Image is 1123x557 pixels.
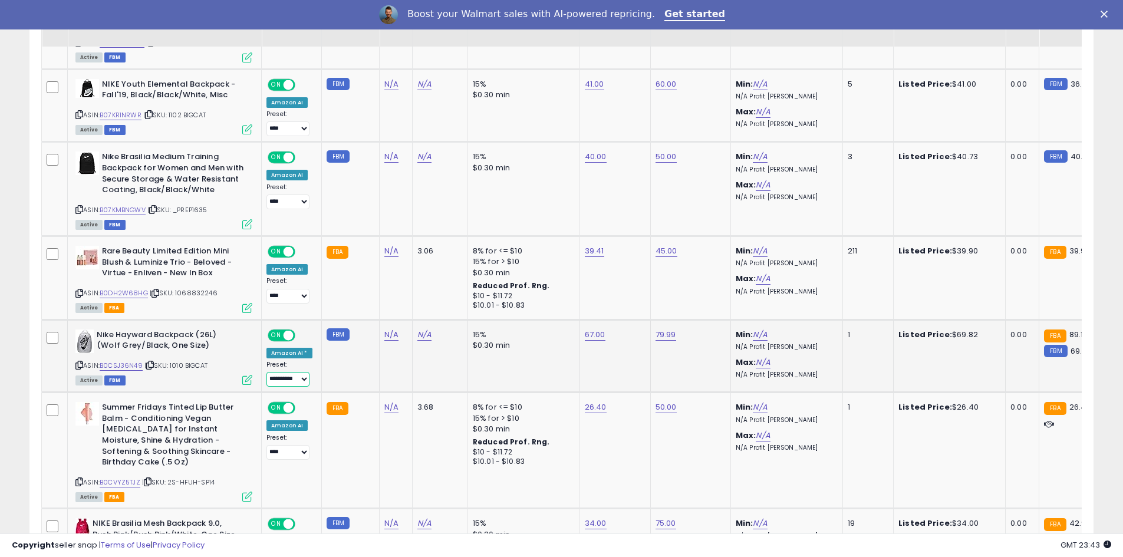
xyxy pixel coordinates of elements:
span: All listings currently available for purchase on Amazon [75,125,103,135]
a: 60.00 [656,78,677,90]
b: Listed Price: [898,151,952,162]
span: 69.88 [1071,345,1092,357]
b: Reduced Prof. Rng. [473,281,550,291]
a: 40.00 [585,151,607,163]
span: OFF [294,403,312,413]
b: Rare Beauty Limited Edition Mini Blush & Luminize Trio - Beloved - Virtue - Enliven - New In Box [102,246,245,282]
a: N/A [753,151,767,163]
div: $0.30 min [473,424,571,434]
a: 75.00 [656,518,676,529]
span: OFF [294,153,312,163]
div: ASIN: [75,151,252,228]
b: Min: [736,78,753,90]
div: $0.30 min [473,90,571,100]
b: Min: [736,245,753,256]
a: N/A [384,78,399,90]
small: FBA [1044,329,1066,342]
div: Amazon AI [266,264,308,275]
b: Reduced Prof. Rng. [473,437,550,447]
div: 15% [473,79,571,90]
small: FBM [1044,150,1067,163]
p: N/A Profit [PERSON_NAME] [736,444,834,452]
div: $40.73 [898,151,996,162]
span: OFF [294,80,312,90]
span: ON [269,247,284,257]
small: FBA [1044,246,1066,259]
div: $39.90 [898,246,996,256]
b: Max: [736,273,756,284]
span: All listings currently available for purchase on Amazon [75,492,103,502]
div: seller snap | | [12,540,205,551]
div: $10 - $11.72 [473,447,571,457]
div: $10.01 - $10.83 [473,301,571,311]
div: Preset: [266,110,312,137]
div: $0.30 min [473,163,571,173]
a: N/A [753,245,767,257]
span: | SKU: 1010 BIGCAT [144,361,208,370]
a: 34.00 [585,518,607,529]
a: N/A [753,78,767,90]
small: FBA [327,246,348,259]
b: Min: [736,151,753,162]
span: FBA [104,303,124,313]
a: N/A [417,78,432,90]
a: 41.00 [585,78,604,90]
div: 15% [473,518,571,529]
small: FBM [327,78,350,90]
img: 31UPDBorvDL._SL40_.jpg [75,151,99,175]
small: FBM [327,150,350,163]
a: N/A [417,518,432,529]
div: $34.00 [898,518,996,529]
a: N/A [384,329,399,341]
a: N/A [753,518,767,529]
div: Amazon AI [266,420,308,431]
span: FBM [104,52,126,62]
span: All listings currently available for purchase on Amazon [75,52,103,62]
b: Max: [736,430,756,441]
a: 45.00 [656,245,677,257]
img: 314sbg-alIL._SL40_.jpg [75,79,99,98]
span: 36.99 [1071,78,1092,90]
a: Privacy Policy [153,539,205,551]
div: 3 [848,151,884,162]
span: ON [269,403,284,413]
b: Min: [736,518,753,529]
a: B0CSJ36N49 [100,361,143,371]
p: N/A Profit [PERSON_NAME] [736,93,834,101]
b: Nike Brasilia Medium Training Backpack for Women and Men with Secure Storage & Water Resistant Co... [102,151,245,198]
b: Min: [736,401,753,413]
a: N/A [417,151,432,163]
div: Preset: [266,277,312,304]
span: ON [269,519,284,529]
b: Listed Price: [898,401,952,413]
div: 5 [848,79,884,90]
div: 0.00 [1010,518,1030,529]
a: N/A [384,518,399,529]
b: NIKE Youth Elemental Backpack - Fall'19, Black/Black/White, Misc [102,79,245,104]
b: Nike Hayward Backpack (26L) (Wolf Grey/Black, One Size) [97,329,240,354]
a: N/A [384,151,399,163]
span: | SKU: _PREP1635 [147,205,208,215]
div: $0.30 min [473,268,571,278]
span: OFF [294,330,312,340]
div: ASIN: [75,329,252,384]
div: Amazon AI [266,97,308,108]
a: N/A [753,401,767,413]
img: 41Guay0giSL._SL40_.jpg [75,246,99,269]
span: 26.4 [1069,401,1086,413]
b: Listed Price: [898,245,952,256]
span: 42.99 [1069,518,1091,529]
div: ASIN: [75,79,252,134]
div: 0.00 [1010,79,1030,90]
p: N/A Profit [PERSON_NAME] [736,120,834,128]
a: B0CVYZ5TJZ [100,477,140,487]
div: Amazon AI [266,170,308,180]
b: Listed Price: [898,518,952,529]
span: | SKU: 2S-HFUH-SP14 [142,477,215,487]
span: FBM [104,125,126,135]
b: Max: [736,357,756,368]
div: Close [1101,11,1112,18]
p: N/A Profit [PERSON_NAME] [736,288,834,296]
span: FBM [104,220,126,230]
a: 26.40 [585,401,607,413]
